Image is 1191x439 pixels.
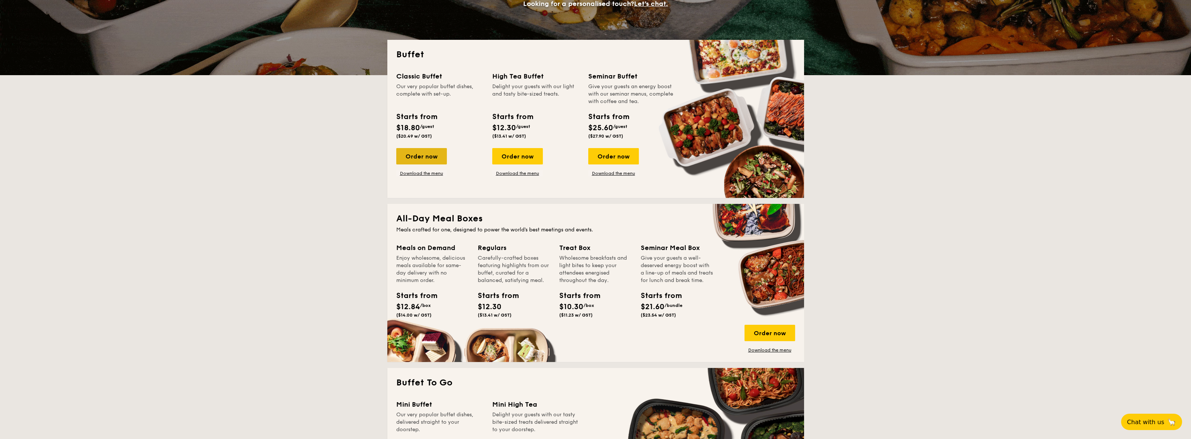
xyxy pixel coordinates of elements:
[396,71,483,81] div: Classic Buffet
[396,170,447,176] a: Download the menu
[1127,419,1164,426] span: Chat with us
[745,347,795,353] a: Download the menu
[492,170,543,176] a: Download the menu
[588,134,623,139] span: ($27.90 w/ GST)
[396,124,420,132] span: $18.80
[396,243,469,253] div: Meals on Demand
[478,243,550,253] div: Regulars
[588,111,629,122] div: Starts from
[492,148,543,164] div: Order now
[396,313,432,318] span: ($14.00 w/ GST)
[492,124,516,132] span: $12.30
[396,226,795,234] div: Meals crafted for one, designed to power the world's best meetings and events.
[396,254,469,284] div: Enjoy wholesome, delicious meals available for same-day delivery with no minimum order.
[420,124,434,129] span: /guest
[559,254,632,284] div: Wholesome breakfasts and light bites to keep your attendees energised throughout the day.
[588,148,639,164] div: Order now
[492,83,579,105] div: Delight your guests with our light and tasty bite-sized treats.
[478,254,550,284] div: Carefully-crafted boxes featuring highlights from our buffet, curated for a balanced, satisfying ...
[588,71,675,81] div: Seminar Buffet
[396,213,795,225] h2: All-Day Meal Boxes
[613,124,627,129] span: /guest
[396,134,432,139] span: ($20.49 w/ GST)
[641,254,713,284] div: Give your guests a well-deserved energy boost with a line-up of meals and treats for lunch and br...
[396,290,430,301] div: Starts from
[559,290,593,301] div: Starts from
[396,111,437,122] div: Starts from
[641,290,674,301] div: Starts from
[641,313,676,318] span: ($23.54 w/ GST)
[492,71,579,81] div: High Tea Buffet
[396,49,795,61] h2: Buffet
[492,411,579,433] div: Delight your guests with our tasty bite-sized treats delivered straight to your doorstep.
[641,302,665,311] span: $21.60
[516,124,530,129] span: /guest
[396,399,483,410] div: Mini Buffet
[588,124,613,132] span: $25.60
[420,303,431,308] span: /box
[559,243,632,253] div: Treat Box
[478,290,511,301] div: Starts from
[588,83,675,105] div: Give your guests an energy boost with our seminar menus, complete with coffee and tea.
[396,377,795,389] h2: Buffet To Go
[492,134,526,139] span: ($13.41 w/ GST)
[492,399,579,410] div: Mini High Tea
[588,170,639,176] a: Download the menu
[665,303,682,308] span: /bundle
[396,302,420,311] span: $12.84
[396,83,483,105] div: Our very popular buffet dishes, complete with set-up.
[478,313,512,318] span: ($13.41 w/ GST)
[559,313,593,318] span: ($11.23 w/ GST)
[1121,414,1182,430] button: Chat with us🦙
[745,325,795,341] div: Order now
[478,302,502,311] span: $12.30
[1167,418,1176,426] span: 🦙
[396,148,447,164] div: Order now
[583,303,594,308] span: /box
[396,411,483,433] div: Our very popular buffet dishes, delivered straight to your doorstep.
[641,243,713,253] div: Seminar Meal Box
[492,111,533,122] div: Starts from
[559,302,583,311] span: $10.30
